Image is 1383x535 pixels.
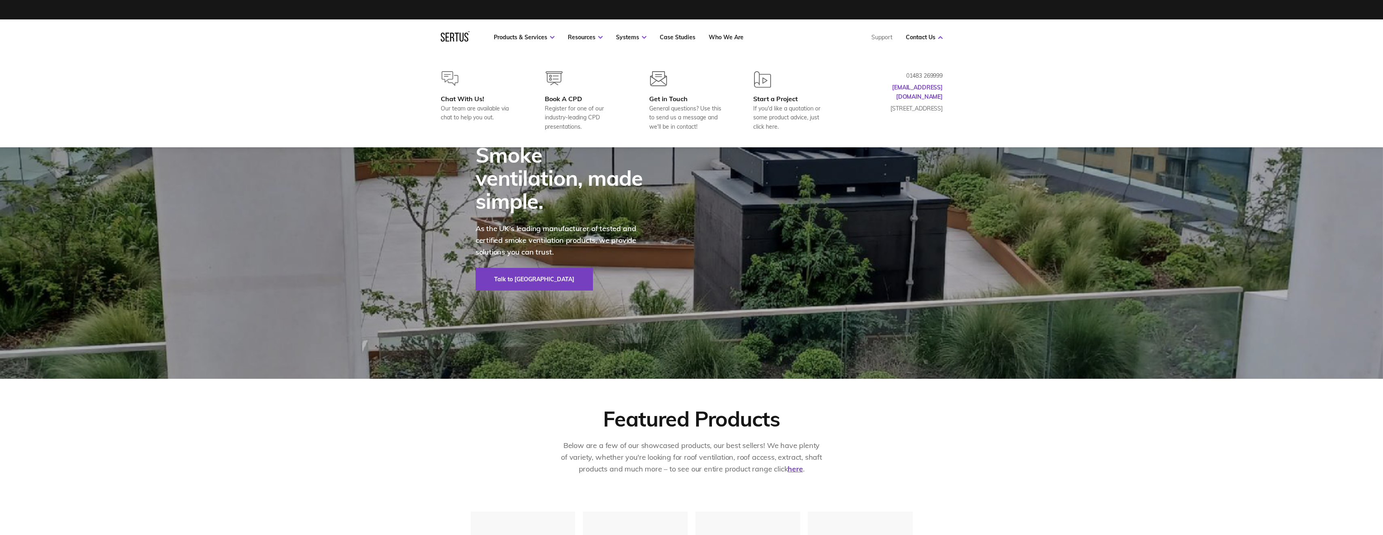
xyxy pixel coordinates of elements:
a: Book A CPDRegister for one of our industry-leading CPD presentations. [545,71,623,131]
div: Our team are available via chat to help you out. [441,104,519,122]
p: [STREET_ADDRESS] [862,104,943,113]
p: 01483 269999 [862,71,943,80]
a: Who We Are [709,34,744,41]
div: Chat With Us! [441,95,519,103]
a: Talk to [GEOGRAPHIC_DATA] [476,268,593,291]
a: Products & Services [494,34,554,41]
a: Resources [568,34,603,41]
iframe: Chat Widget [1237,441,1383,535]
p: Below are a few of our showcased products, our best sellers! We have plenty of variety, whether y... [560,440,823,475]
a: Start a ProjectIf you'd like a quotation or some product advice, just click here. [753,71,831,131]
a: Case Studies [660,34,695,41]
div: Featured Products [603,405,780,432]
a: here [788,464,803,473]
div: If you'd like a quotation or some product advice, just click here. [753,104,831,131]
div: General questions? Use this to send us a message and we'll be in contact! [649,104,727,131]
div: Book A CPD [545,95,623,103]
a: Support [871,34,892,41]
div: Start a Project [753,95,831,103]
div: Register for one of our industry-leading CPD presentations. [545,104,623,131]
a: Contact Us [906,34,943,41]
a: Systems [616,34,646,41]
div: Smoke ventilation, made simple. [476,143,654,213]
p: As the UK's leading manufacturer of tested and certified smoke ventilation products, we provide s... [476,223,654,258]
a: Get in TouchGeneral questions? Use this to send us a message and we'll be in contact! [649,71,727,131]
a: Chat With Us!Our team are available via chat to help you out. [441,71,519,131]
div: Get in Touch [649,95,727,103]
a: [EMAIL_ADDRESS][DOMAIN_NAME] [892,84,943,100]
